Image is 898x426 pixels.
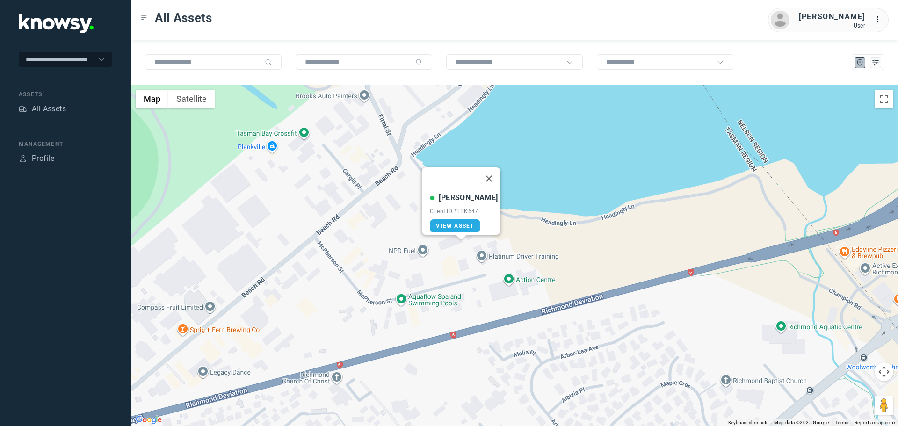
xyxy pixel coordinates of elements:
img: avatar.png [771,11,789,29]
div: Toggle Menu [141,14,147,21]
a: Terms [835,420,849,425]
div: All Assets [32,103,66,115]
a: ProfileProfile [19,153,55,164]
a: Report a map error [855,420,895,425]
button: Show satellite imagery [168,90,215,108]
tspan: ... [875,16,884,23]
img: Google [133,414,164,426]
button: Drag Pegman onto the map to open Street View [875,396,893,415]
div: : [875,14,886,27]
a: AssetsAll Assets [19,103,66,115]
button: Map camera controls [875,362,893,381]
button: Close [478,167,500,190]
span: Map data ©2025 Google [774,420,829,425]
div: Assets [19,105,27,113]
span: All Assets [155,9,212,26]
a: Open this area in Google Maps (opens a new window) [133,414,164,426]
div: Profile [19,154,27,163]
div: Profile [32,153,55,164]
div: User [799,22,865,29]
div: Search [415,58,423,66]
div: Map [856,58,864,67]
a: View Asset [430,219,480,232]
div: [PERSON_NAME] [439,192,498,203]
span: View Asset [436,223,474,229]
div: : [875,14,886,25]
div: List [871,58,880,67]
div: Assets [19,90,112,99]
div: [PERSON_NAME] [799,11,865,22]
button: Toggle fullscreen view [875,90,893,108]
button: Keyboard shortcuts [728,419,768,426]
img: Application Logo [19,14,94,33]
div: Search [265,58,272,66]
button: Show street map [136,90,168,108]
div: Client ID #LDK647 [430,208,498,215]
div: Management [19,140,112,148]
